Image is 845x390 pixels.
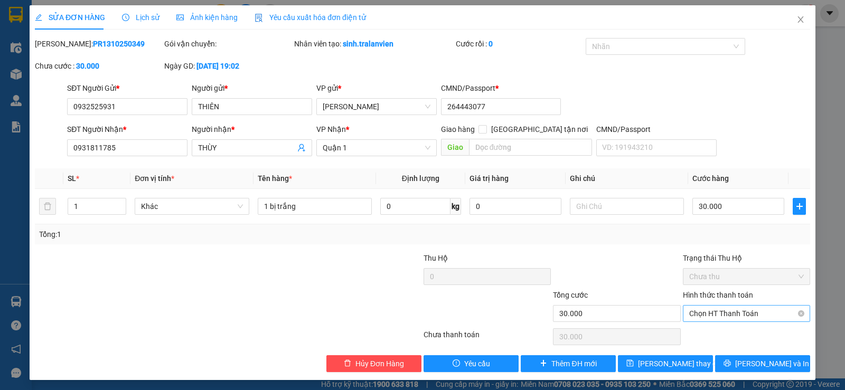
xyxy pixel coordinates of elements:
[35,60,162,72] div: Chưa cước :
[316,82,437,94] div: VP gửi
[196,62,239,70] b: [DATE] 19:02
[570,198,684,215] input: Ghi Chú
[618,355,713,372] button: save[PERSON_NAME] thay đổi
[786,5,815,35] button: Close
[13,68,39,118] b: Trà Lan Viên
[450,198,461,215] span: kg
[689,269,804,284] span: Chưa thu
[344,359,351,368] span: delete
[489,40,493,48] b: 0
[424,355,519,372] button: exclamation-circleYêu cầu
[76,62,99,70] b: 30.000
[798,310,804,317] span: close-circle
[464,358,490,369] span: Yêu cầu
[566,168,688,189] th: Ghi chú
[553,291,588,299] span: Tổng cước
[35,38,162,50] div: [PERSON_NAME]:
[67,82,187,94] div: SĐT Người Gửi
[39,229,327,240] div: Tổng: 1
[441,125,475,134] span: Giao hàng
[141,198,242,214] span: Khác
[692,174,729,183] span: Cước hàng
[115,13,140,39] img: logo.jpg
[122,13,159,22] span: Lịch sử
[683,291,753,299] label: Hình thức thanh toán
[176,13,238,22] span: Ảnh kiện hàng
[456,38,583,50] div: Cước rồi :
[323,140,430,156] span: Quận 1
[487,123,592,135] span: [GEOGRAPHIC_DATA] tận nơi
[441,82,561,94] div: CMND/Passport
[626,359,634,368] span: save
[35,14,42,21] span: edit
[343,40,393,48] b: sinh.tralanvien
[35,13,105,22] span: SỬA ĐƠN HÀNG
[453,359,460,368] span: exclamation-circle
[402,174,439,183] span: Định lượng
[326,355,421,372] button: deleteHủy Đơn Hàng
[470,174,509,183] span: Giá trị hàng
[422,329,552,347] div: Chưa thanh toán
[255,13,366,22] span: Yêu cầu xuất hóa đơn điện tử
[176,14,184,21] span: picture
[441,139,469,156] span: Giao
[596,123,717,135] div: CMND/Passport
[192,82,312,94] div: Người gửi
[683,252,810,264] div: Trạng thái Thu Hộ
[724,359,731,368] span: printer
[715,355,810,372] button: printer[PERSON_NAME] và In
[164,60,292,72] div: Ngày GD:
[540,359,547,368] span: plus
[258,174,292,183] span: Tên hàng
[793,202,805,211] span: plus
[255,14,263,22] img: icon
[192,123,312,135] div: Người nhận
[39,198,56,215] button: delete
[164,38,292,50] div: Gói vận chuyển:
[67,123,187,135] div: SĐT Người Nhận
[796,15,805,24] span: close
[93,40,145,48] b: PR1310250349
[297,144,306,152] span: user-add
[424,254,448,262] span: Thu Hộ
[89,40,145,49] b: [DOMAIN_NAME]
[521,355,616,372] button: plusThêm ĐH mới
[551,358,596,369] span: Thêm ĐH mới
[89,50,145,63] li: (c) 2017
[316,125,346,134] span: VP Nhận
[294,38,454,50] div: Nhân viên tạo:
[735,358,809,369] span: [PERSON_NAME] và In
[689,306,804,321] span: Chọn HT Thanh Toán
[323,99,430,115] span: Phan Rang
[135,174,174,183] span: Đơn vị tính
[355,358,404,369] span: Hủy Đơn Hàng
[258,198,372,215] input: VD: Bàn, Ghế
[793,198,806,215] button: plus
[68,174,76,183] span: SL
[638,358,722,369] span: [PERSON_NAME] thay đổi
[65,15,105,120] b: Trà Lan Viên - Gửi khách hàng
[122,14,129,21] span: clock-circle
[469,139,593,156] input: Dọc đường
